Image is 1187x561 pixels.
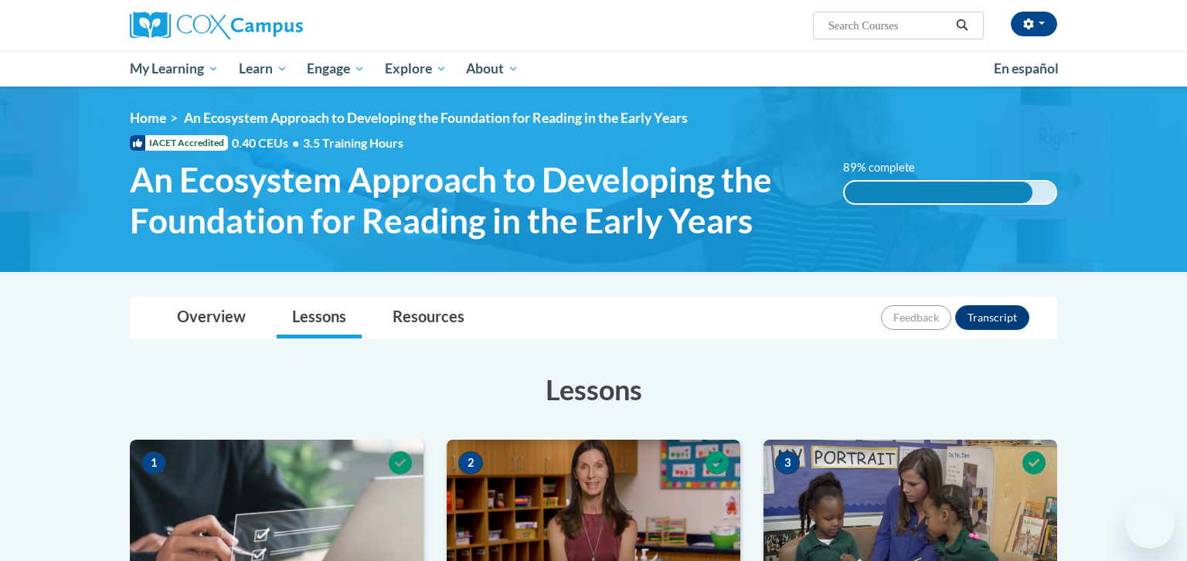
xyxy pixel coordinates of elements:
img: Cox Campus [130,12,303,39]
a: Lessons [277,297,362,338]
h3: Lessons [130,370,1057,409]
iframe: Button to launch messaging window [1125,499,1175,549]
span: En español [994,60,1059,76]
div: Main menu [107,51,1080,87]
button: Account Settings [1011,12,1057,36]
span: Engage [307,59,365,78]
a: Resources [377,297,480,338]
button: Transcript [955,305,1029,330]
a: En español [984,53,1069,85]
span: 0.40 CEUs [232,134,303,151]
span: 2 [458,451,483,474]
a: Learn [229,51,298,87]
span: About [466,59,519,78]
span: My Learning [130,59,219,78]
label: 89% complete [843,159,932,176]
a: Explore [375,51,457,87]
button: Search [951,16,974,35]
a: Home [130,110,166,126]
a: My Learning [120,51,229,87]
a: Engage [297,51,375,87]
span: IACET Accredited [130,135,228,151]
a: About [457,51,529,87]
input: Search Courses [827,16,951,35]
button: Feedback [881,305,951,330]
span: Learn [239,59,287,78]
a: Overview [162,297,261,338]
div: 89% complete [845,182,1032,203]
span: • [292,135,299,150]
span: 1 [141,451,166,474]
span: An Ecosystem Approach to Developing the Foundation for Reading in the Early Years [130,159,820,241]
span: An Ecosystem Approach to Developing the Foundation for Reading in the Early Years [184,110,688,126]
span: 3 [775,451,800,474]
span: 3.5 Training Hours [303,135,403,150]
a: Cox Campus [130,12,423,39]
span: Explore [385,59,447,78]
